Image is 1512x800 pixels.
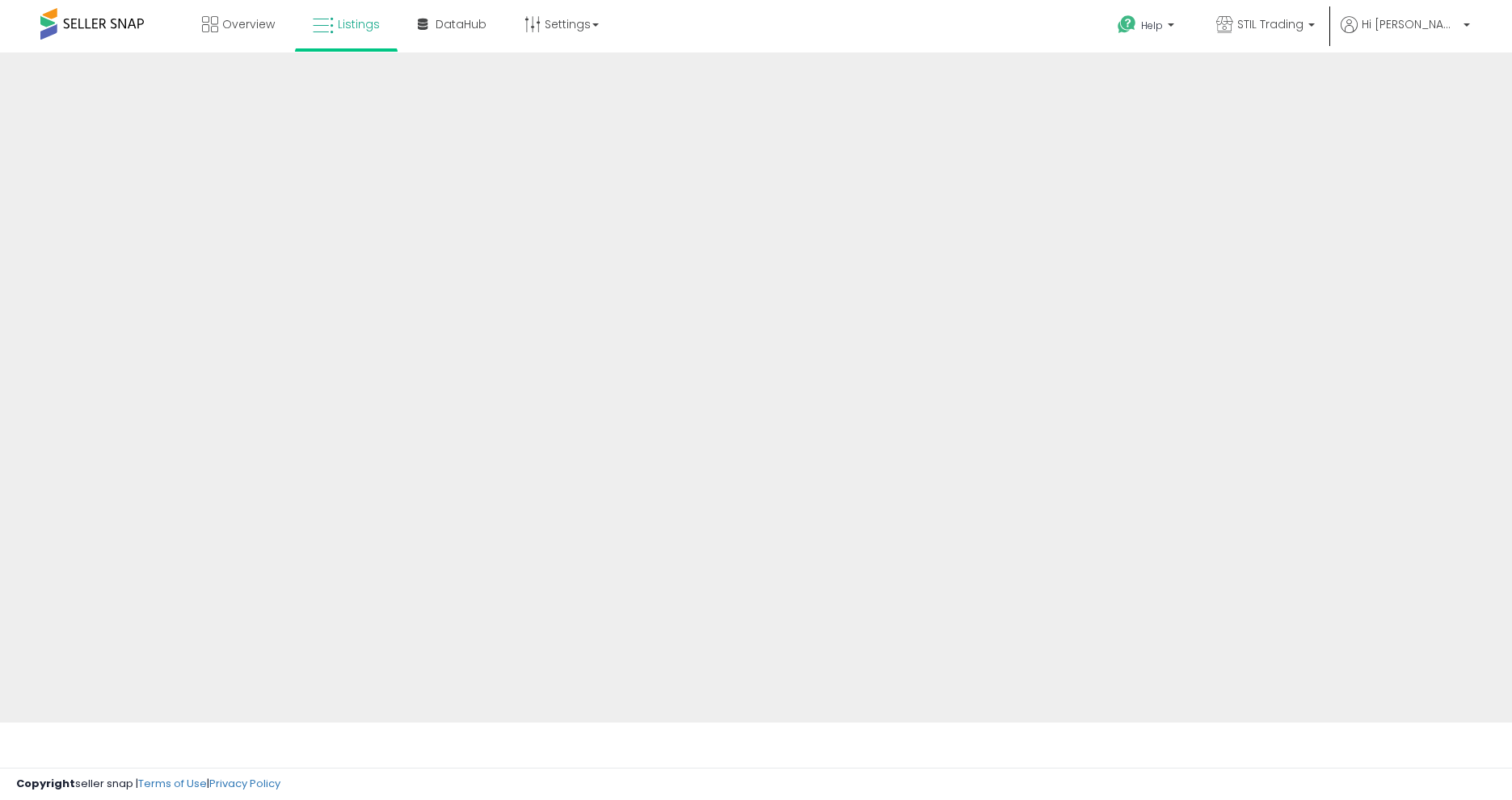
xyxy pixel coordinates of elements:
span: Overview [222,16,275,32]
span: Help [1141,19,1163,32]
span: Listings [338,16,380,32]
span: Hi [PERSON_NAME] [1362,16,1459,32]
a: Help [1105,2,1190,52]
i: Get Help [1117,15,1137,35]
span: STIL Trading [1237,16,1304,32]
a: Hi [PERSON_NAME] [1341,16,1470,52]
span: DataHub [436,16,486,32]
